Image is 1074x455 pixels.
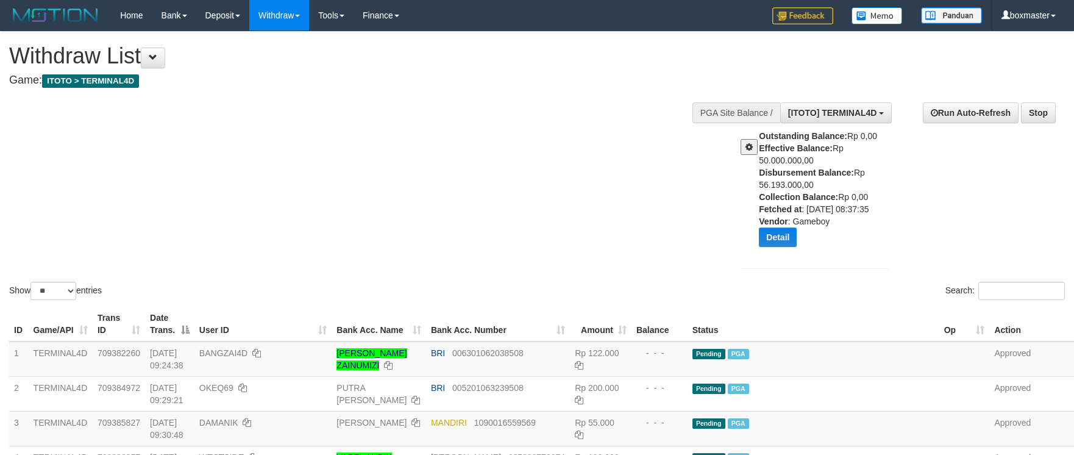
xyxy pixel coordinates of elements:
span: [ITOTO] TERMINAL4D [788,108,877,118]
b: Vendor [759,217,788,226]
button: [ITOTO] TERMINAL4D [780,102,892,123]
div: - - - [636,417,683,429]
a: Stop [1021,102,1056,123]
td: TERMINAL4D [29,411,93,446]
span: MANDIRI [431,418,467,428]
th: Bank Acc. Number: activate to sort column ascending [426,307,570,342]
span: Rp 122.000 [575,348,619,358]
input: Search: [978,282,1065,300]
td: TERMINAL4D [29,342,93,377]
td: 2 [9,376,29,411]
td: TERMINAL4D [29,376,93,411]
span: BRI [431,348,445,358]
img: Feedback.jpg [772,7,833,24]
span: PGA [728,418,749,429]
th: User ID: activate to sort column ascending [194,307,332,342]
b: Outstanding Balance: [759,131,847,141]
b: Collection Balance: [759,192,838,202]
h4: Game: [9,74,704,87]
th: Balance [631,307,688,342]
span: Copy 006301062038508 to clipboard [452,348,524,358]
th: Date Trans.: activate to sort column descending [145,307,194,342]
th: Game/API: activate to sort column ascending [29,307,93,342]
span: 709382260 [98,348,140,358]
span: Pending [692,384,725,394]
th: Trans ID: activate to sort column ascending [93,307,145,342]
img: Button%20Memo.svg [852,7,903,24]
span: 709384972 [98,383,140,393]
span: [DATE] 09:29:21 [150,383,183,405]
span: DAMANIK [199,418,238,428]
div: - - - [636,382,683,394]
th: ID [9,307,29,342]
label: Show entries [9,282,102,300]
span: BANGZAI4D [199,348,247,358]
div: PGA Site Balance / [692,102,780,123]
span: [DATE] 09:24:38 [150,348,183,370]
label: Search: [945,282,1065,300]
div: Rp 0,00 Rp 50.000.000,00 Rp 56.193.000,00 Rp 0,00 : [DATE] 08:37:35 : Gameboy [759,130,898,256]
button: Detail [759,227,797,247]
span: OKEQ69 [199,383,233,393]
th: Bank Acc. Name: activate to sort column ascending [332,307,426,342]
a: Run Auto-Refresh [923,102,1019,123]
b: Fetched at [759,204,802,214]
a: [PERSON_NAME] [336,418,407,428]
th: Amount: activate to sort column ascending [570,307,631,342]
select: Showentries [30,282,76,300]
span: Copy 005201063239508 to clipboard [452,383,524,393]
span: ITOTO > TERMINAL4D [42,74,139,88]
div: - - - [636,347,683,359]
span: PGA [728,384,749,394]
span: Copy 1090016559569 to clipboard [474,418,536,428]
span: PGA [728,349,749,359]
td: 1 [9,342,29,377]
a: PUTRA [PERSON_NAME] [336,383,407,405]
span: Rp 55.000 [575,418,614,428]
b: Disbursement Balance: [759,168,854,177]
span: Pending [692,349,725,359]
th: Status [688,307,939,342]
a: [PERSON_NAME] ZAINUMIZI [336,348,407,370]
span: Rp 200.000 [575,383,619,393]
span: Pending [692,418,725,429]
img: MOTION_logo.png [9,6,102,24]
h1: Withdraw List [9,44,704,68]
th: Op: activate to sort column ascending [939,307,990,342]
img: panduan.png [921,7,982,24]
span: BRI [431,383,445,393]
span: 709385827 [98,418,140,428]
b: Effective Balance: [759,143,833,153]
span: [DATE] 09:30:48 [150,418,183,440]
